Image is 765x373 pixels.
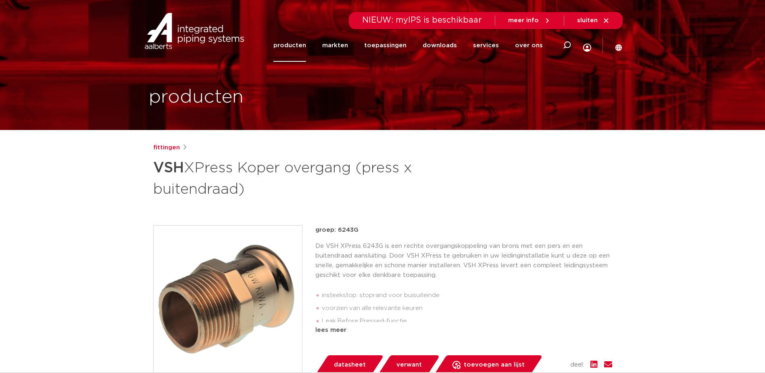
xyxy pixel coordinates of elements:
a: toepassingen [364,29,406,62]
a: sluiten [577,17,610,24]
strong: VSH [153,161,184,175]
a: downloads [423,29,457,62]
h1: producten [149,84,244,110]
a: services [473,29,499,62]
h1: XPress Koper overgang (press x buitendraad) [153,156,456,199]
a: meer info [508,17,551,24]
span: verwant [396,358,422,371]
a: fittingen [153,143,180,153]
li: voorzien van alle relevante keuren [322,302,612,315]
span: datasheet [334,358,366,371]
a: markten [322,29,348,62]
nav: Menu [273,29,543,62]
li: insteekstop: stoprand voor buisuiteinde [322,289,612,302]
p: groep: 6243G [315,225,612,235]
a: producten [273,29,306,62]
span: deel: [570,360,584,370]
span: sluiten [577,17,598,23]
span: toevoegen aan lijst [464,358,525,371]
p: De VSH XPress 6243G is een rechte overgangskoppeling van brons met een pers en een buitendraad aa... [315,241,612,280]
span: meer info [508,17,539,23]
div: lees meer [315,325,612,335]
a: over ons [515,29,543,62]
li: Leak Before Pressed-functie [322,315,612,328]
span: NIEUW: myIPS is beschikbaar [362,16,482,24]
